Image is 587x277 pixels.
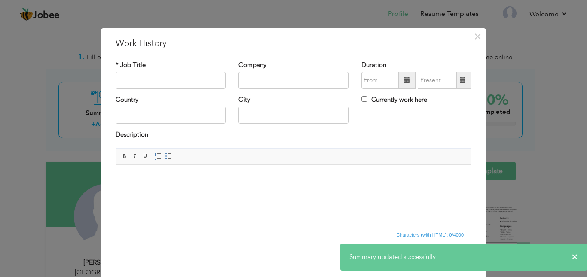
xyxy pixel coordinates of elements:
[361,72,398,89] input: From
[238,61,266,70] label: Company
[395,231,466,239] span: Characters (with HTML): 0/4000
[141,152,150,161] a: Underline
[116,37,471,50] h3: Work History
[395,231,467,239] div: Statistics
[572,253,578,261] span: ×
[474,29,481,44] span: ×
[349,253,437,261] span: Summary updated successfully.
[361,95,427,104] label: Currently work here
[361,61,386,70] label: Duration
[130,152,140,161] a: Italic
[471,30,484,43] button: Close
[164,152,173,161] a: Insert/Remove Bulleted List
[116,165,471,229] iframe: Rich Text Editor, workEditor
[238,95,250,104] label: City
[418,72,457,89] input: Present
[116,130,148,139] label: Description
[153,152,163,161] a: Insert/Remove Numbered List
[361,96,367,102] input: Currently work here
[116,61,146,70] label: * Job Title
[120,152,129,161] a: Bold
[116,95,138,104] label: Country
